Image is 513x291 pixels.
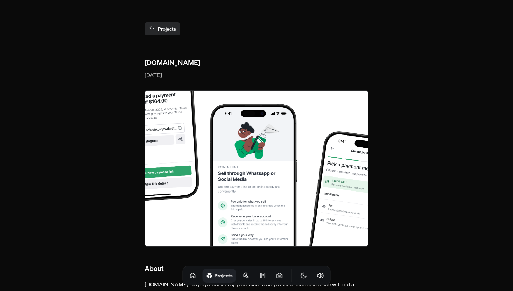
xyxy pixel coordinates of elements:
a: Projects [203,269,236,283]
h2: About [145,263,368,274]
a: Projects [145,22,180,35]
h1: Projects [215,272,233,279]
button: Toggle Audio [314,269,328,283]
img: Stone Link payment app interface showing payment link creation and social media features [145,90,368,247]
time: [DATE] [145,71,368,79]
button: Toggle Theme [297,269,311,283]
h1: [DOMAIN_NAME] [145,57,368,68]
